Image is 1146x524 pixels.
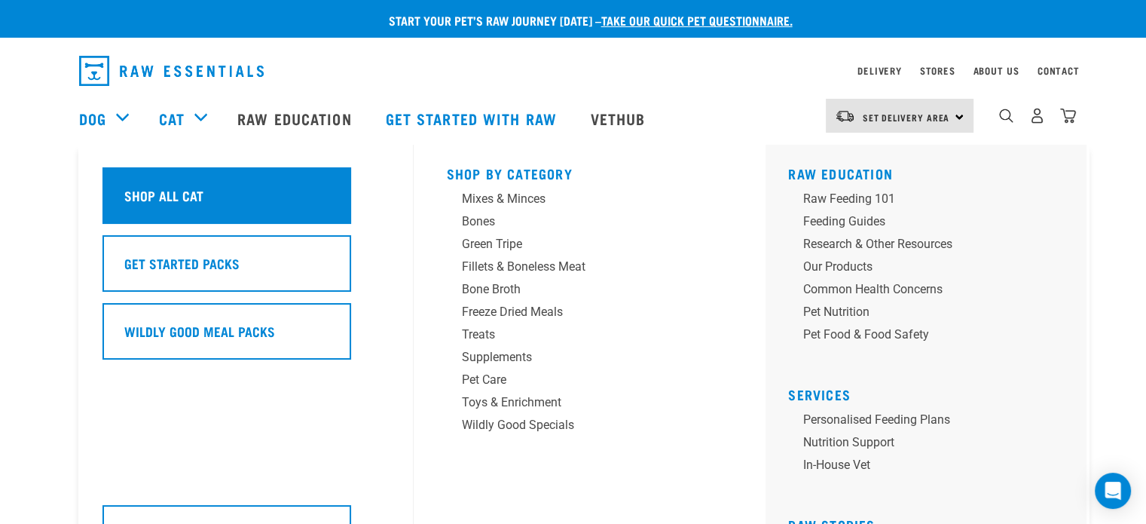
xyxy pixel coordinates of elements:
a: In-house vet [788,456,1074,479]
div: Pet Food & Food Safety [803,326,1038,344]
a: Supplements [447,348,733,371]
div: Toys & Enrichment [462,394,697,412]
div: Pet Care [462,371,697,389]
a: Research & Other Resources [788,235,1074,258]
a: Wildly Good Specials [447,416,733,439]
a: Raw Education [222,88,370,149]
a: Pet Food & Food Safety [788,326,1074,348]
a: Our Products [788,258,1074,280]
span: Set Delivery Area [863,115,950,120]
img: home-icon@2x.png [1060,108,1076,124]
img: van-moving.png [835,109,855,123]
a: Bones [447,213,733,235]
div: Raw Feeding 101 [803,190,1038,208]
div: Bone Broth [462,280,697,299]
a: Get Started Packs [102,235,389,303]
a: Fillets & Boneless Meat [447,258,733,280]
div: Open Intercom Messenger [1095,473,1131,509]
a: Delivery [857,68,901,73]
a: Shop All Cat [102,167,389,235]
img: home-icon-1@2x.png [999,109,1013,123]
a: Get started with Raw [371,88,576,149]
a: Raw Feeding 101 [788,190,1074,213]
div: Research & Other Resources [803,235,1038,253]
a: Stores [920,68,955,73]
a: Bone Broth [447,280,733,303]
a: Feeding Guides [788,213,1074,235]
a: About Us [973,68,1019,73]
div: Treats [462,326,697,344]
a: Vethub [576,88,665,149]
a: Dog [79,107,106,130]
div: Green Tripe [462,235,697,253]
div: Common Health Concerns [803,280,1038,299]
a: Green Tripe [447,235,733,258]
div: Freeze Dried Meals [462,303,697,321]
h5: Services [788,387,1074,399]
a: Freeze Dried Meals [447,303,733,326]
a: Raw Education [788,170,893,177]
nav: dropdown navigation [67,50,1080,92]
a: Nutrition Support [788,434,1074,456]
div: Fillets & Boneless Meat [462,258,697,276]
a: take our quick pet questionnaire. [601,17,793,23]
div: Mixes & Minces [462,190,697,208]
img: Raw Essentials Logo [79,56,264,86]
a: Pet Nutrition [788,303,1074,326]
div: Pet Nutrition [803,303,1038,321]
a: Common Health Concerns [788,280,1074,303]
div: Supplements [462,348,697,366]
a: Treats [447,326,733,348]
a: Cat [159,107,185,130]
div: Bones [462,213,697,231]
div: Wildly Good Specials [462,416,697,434]
h5: Shop By Category [447,166,733,178]
div: Feeding Guides [803,213,1038,231]
a: Pet Care [447,371,733,394]
h5: Get Started Packs [124,253,240,273]
div: Our Products [803,258,1038,276]
a: Personalised Feeding Plans [788,411,1074,434]
a: Toys & Enrichment [447,394,733,416]
a: Wildly Good Meal Packs [102,303,389,371]
h5: Shop All Cat [124,185,203,205]
img: user.png [1029,108,1045,124]
a: Mixes & Minces [447,190,733,213]
a: Contact [1038,68,1080,73]
h5: Wildly Good Meal Packs [124,321,275,341]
